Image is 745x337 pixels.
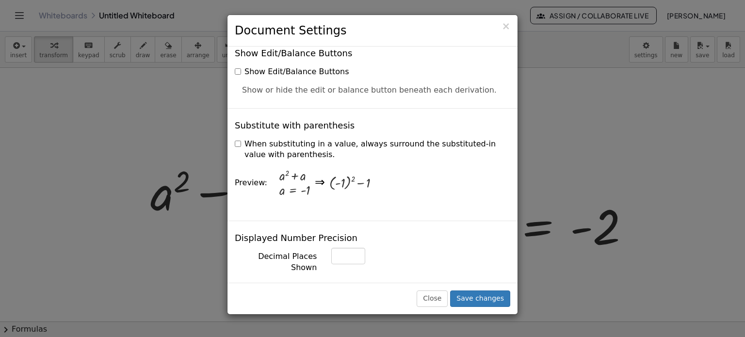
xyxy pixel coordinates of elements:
div: ⇒ [315,175,325,192]
button: Save changes [450,290,510,307]
button: Close [417,290,448,307]
button: Close [502,21,510,32]
h4: Substitute with parenthesis [235,121,355,130]
label: Show Edit/Balance Buttons [235,66,349,78]
h4: Displayed Number Precision [235,233,357,243]
span: Preview: [235,178,267,187]
p: Show or hide the edit or balance button beneath each derivation. [242,85,503,96]
input: When substituting in a value, always surround the substituted-in value with parenthesis. [235,141,241,147]
label: When substituting in a value, always surround the substituted-in value with parenthesis. [235,139,510,161]
h3: Document Settings [235,22,510,39]
h4: Show Edit/Balance Buttons [235,48,352,58]
input: Show Edit/Balance Buttons [235,68,241,75]
label: Decimal Places Shown [227,248,324,273]
span: × [502,20,510,32]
